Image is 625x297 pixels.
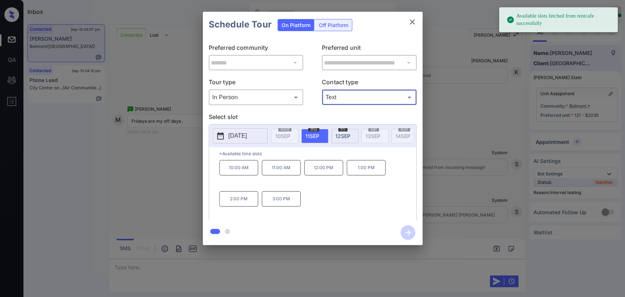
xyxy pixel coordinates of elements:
[331,129,358,143] div: date-select
[213,128,268,144] button: [DATE]
[219,160,258,175] p: 10:00 AM
[347,160,386,175] p: 1:00 PM
[324,91,415,103] div: Text
[211,91,302,103] div: In Person
[219,191,258,207] p: 2:00 PM
[335,133,350,139] span: 12 SEP
[203,12,278,37] h2: Schedule Tour
[338,127,347,131] span: fri
[304,160,343,175] p: 12:00 PM
[209,112,417,124] p: Select slot
[228,131,247,140] p: [DATE]
[209,43,304,55] p: Preferred community
[315,19,352,31] div: Off Platform
[396,223,420,242] button: btn-next
[322,78,417,89] p: Contact type
[278,19,314,31] div: On Platform
[308,127,319,131] span: thu
[305,133,319,139] span: 11 SEP
[209,78,304,89] p: Tour type
[405,15,420,29] button: close
[322,43,417,55] p: Preferred unit
[506,10,612,30] div: Available slots fetched from rentcafe successfully
[301,129,328,143] div: date-select
[219,147,416,160] p: *Available time slots
[262,160,301,175] p: 11:00 AM
[262,191,301,207] p: 3:00 PM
